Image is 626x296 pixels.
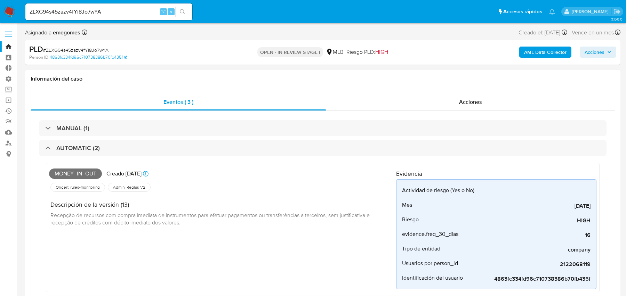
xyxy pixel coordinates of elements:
[43,47,109,54] span: # ZLXG94s45zazv4fYi8Jo7wYA
[519,47,571,58] button: AML Data Collector
[25,29,80,36] span: Asignado a
[459,98,482,106] span: Acciones
[106,170,142,178] p: Creado [DATE]
[50,201,391,208] h4: Descripción de la versión (13)
[170,8,172,15] span: s
[326,48,344,56] div: MLB
[56,144,100,152] h3: AUTOMATIC (2)
[39,140,607,156] div: AUTOMATIC (2)
[503,8,542,15] span: Accesos rápidos
[29,54,48,60] b: Person ID
[49,168,102,179] span: Money_in_out
[56,124,89,132] h3: MANUAL (1)
[112,184,146,190] span: Admin. Reglas V2
[346,48,388,56] span: Riesgo PLD:
[569,28,570,37] span: -
[31,75,615,82] h1: Información del caso
[50,211,371,227] span: Recepção de recursos com compra imediata de instrumentos para efetuar pagamentos ou transferência...
[519,28,567,37] div: Creado el: [DATE]
[161,8,166,15] span: ⌥
[524,47,567,58] b: AML Data Collector
[51,28,80,36] b: emegomes
[163,98,193,106] span: Eventos ( 3 )
[549,9,555,15] a: Notificaciones
[39,120,607,136] div: MANUAL (1)
[29,43,43,55] b: PLD
[25,7,192,16] input: Buscar usuario o caso...
[175,7,190,17] button: search-icon
[375,48,388,56] span: HIGH
[257,47,323,57] p: OPEN - IN REVIEW STAGE I
[572,29,614,36] span: Vence en un mes
[572,8,611,15] p: juan.calo@mercadolibre.com
[585,47,604,58] span: Acciones
[55,184,101,190] span: Origen: rules-monitoring
[580,47,616,58] button: Acciones
[613,8,621,15] a: Salir
[50,54,127,60] a: 4863fc334fd96c710738386b70fb435f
